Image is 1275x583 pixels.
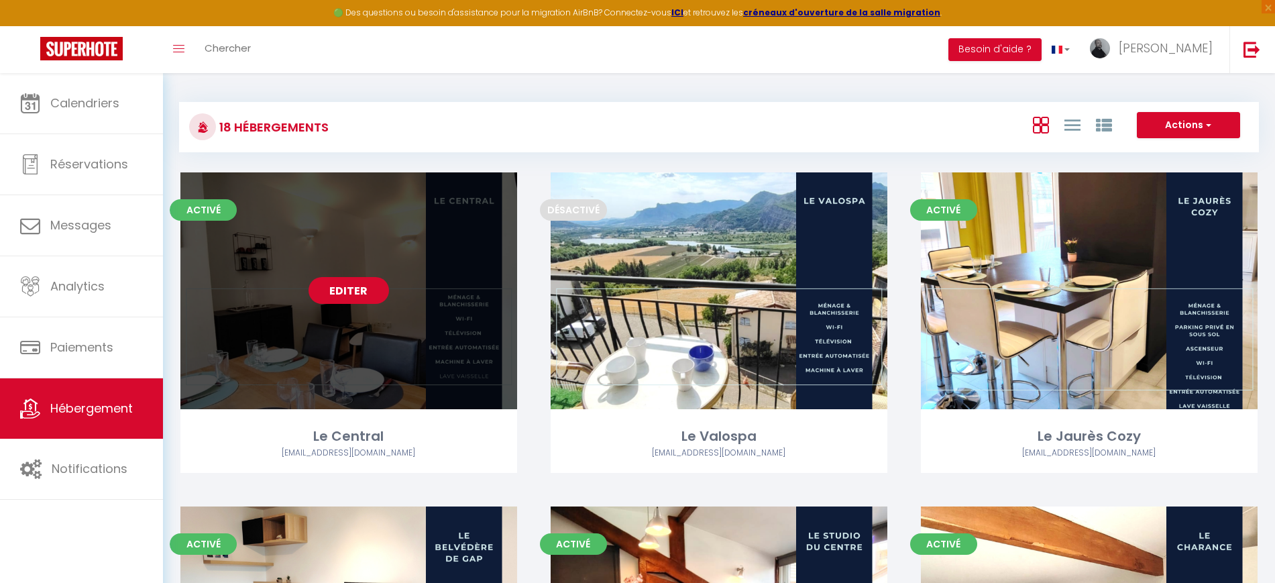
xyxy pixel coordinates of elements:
[551,426,887,447] div: Le Valospa
[50,400,133,417] span: Hébergement
[309,277,389,304] a: Editer
[170,199,237,221] span: Activé
[50,278,105,295] span: Analytics
[50,156,128,172] span: Réservations
[1033,113,1049,136] a: Vue en Box
[50,339,113,356] span: Paiements
[948,38,1042,61] button: Besoin d'aide ?
[1137,112,1240,139] button: Actions
[50,95,119,111] span: Calendriers
[910,533,977,555] span: Activé
[1064,113,1080,136] a: Vue en Liste
[540,533,607,555] span: Activé
[1119,40,1213,56] span: [PERSON_NAME]
[551,447,887,460] div: Airbnb
[921,426,1258,447] div: Le Jaurès Cozy
[180,426,517,447] div: Le Central
[910,199,977,221] span: Activé
[205,41,251,55] span: Chercher
[195,26,261,73] a: Chercher
[180,447,517,460] div: Airbnb
[1243,41,1260,58] img: logout
[11,5,51,46] button: Ouvrir le widget de chat LiveChat
[671,7,683,18] a: ICI
[216,112,329,142] h3: 18 Hébergements
[52,460,127,477] span: Notifications
[1080,26,1229,73] a: ... [PERSON_NAME]
[1090,38,1110,58] img: ...
[743,7,940,18] a: créneaux d'ouverture de la salle migration
[50,217,111,233] span: Messages
[921,447,1258,460] div: Airbnb
[540,199,607,221] span: Désactivé
[170,533,237,555] span: Activé
[1218,523,1265,573] iframe: Chat
[1096,113,1112,136] a: Vue par Groupe
[40,37,123,60] img: Super Booking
